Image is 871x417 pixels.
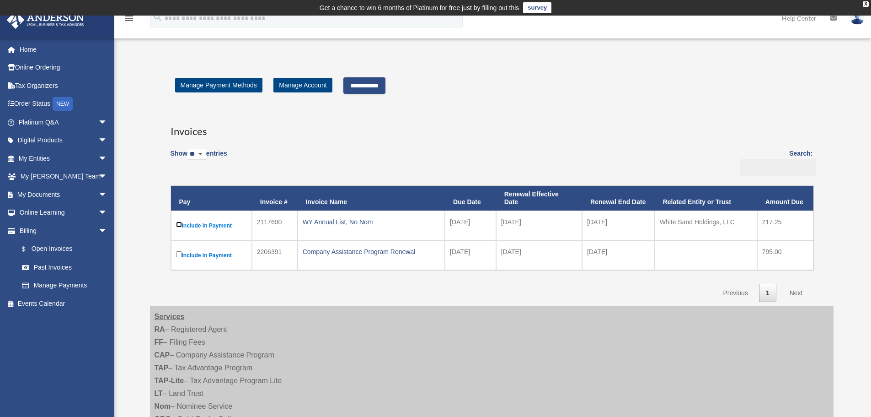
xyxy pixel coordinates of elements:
[155,351,170,359] strong: CAP
[759,284,776,303] a: 1
[155,377,184,385] strong: TAP-Lite
[98,204,117,222] span: arrow_drop_down
[655,186,757,211] th: Related Entity or Trust: activate to sort column ascending
[155,325,165,333] strong: RA
[13,258,117,276] a: Past Invoices
[863,1,869,7] div: close
[6,222,117,240] a: Billingarrow_drop_down
[4,11,87,29] img: Anderson Advisors Platinum Portal
[6,113,121,131] a: Platinum Q&Aarrow_drop_down
[175,78,262,92] a: Manage Payment Methods
[171,186,252,211] th: Pay: activate to sort column descending
[13,276,117,295] a: Manage Payments
[496,186,582,211] th: Renewal Effective Date: activate to sort column ascending
[320,2,519,13] div: Get a chance to win 6 months of Platinum for free just by filling out this
[273,78,332,92] a: Manage Account
[6,76,121,95] a: Tax Organizers
[176,220,247,231] label: Include in Payment
[155,364,169,372] strong: TAP
[171,116,813,139] h3: Invoices
[155,313,185,320] strong: Services
[98,113,117,132] span: arrow_drop_down
[176,249,247,261] label: Include in Payment
[155,390,163,397] strong: LT
[98,168,117,186] span: arrow_drop_down
[252,186,298,211] th: Invoice #: activate to sort column ascending
[757,186,813,211] th: Amount Due: activate to sort column ascending
[171,148,227,169] label: Show entries
[737,148,813,176] label: Search:
[6,294,121,313] a: Events Calendar
[27,244,32,255] span: $
[98,131,117,150] span: arrow_drop_down
[740,159,816,176] input: Search:
[6,149,121,168] a: My Entitiesarrow_drop_down
[252,240,298,270] td: 2206391
[783,284,810,303] a: Next
[123,13,134,24] i: menu
[155,402,171,410] strong: Nom
[6,40,121,59] a: Home
[523,2,551,13] a: survey
[298,186,445,211] th: Invoice Name: activate to sort column ascending
[6,185,121,204] a: My Documentsarrow_drop_down
[303,216,440,228] div: WY Annual List, No Nom
[176,251,182,257] input: Include in Payment
[850,11,864,25] img: User Pic
[716,284,754,303] a: Previous
[13,240,112,259] a: $Open Invoices
[187,149,206,160] select: Showentries
[98,222,117,240] span: arrow_drop_down
[98,185,117,204] span: arrow_drop_down
[176,222,182,227] input: Include in Payment
[582,240,655,270] td: [DATE]
[582,186,655,211] th: Renewal End Date: activate to sort column ascending
[757,240,813,270] td: 795.00
[6,204,121,222] a: Online Learningarrow_drop_down
[98,149,117,168] span: arrow_drop_down
[53,97,73,111] div: NEW
[155,338,164,346] strong: FF
[303,245,440,258] div: Company Assistance Program Renewal
[153,12,163,22] i: search
[496,211,582,240] td: [DATE]
[6,59,121,77] a: Online Ordering
[445,186,496,211] th: Due Date: activate to sort column ascending
[445,240,496,270] td: [DATE]
[252,211,298,240] td: 2117600
[757,211,813,240] td: 217.25
[655,211,757,240] td: White Sand Holdings, LLC
[6,95,121,114] a: Order StatusNEW
[582,211,655,240] td: [DATE]
[445,211,496,240] td: [DATE]
[496,240,582,270] td: [DATE]
[6,168,121,186] a: My [PERSON_NAME] Teamarrow_drop_down
[123,16,134,24] a: menu
[6,131,121,150] a: Digital Productsarrow_drop_down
